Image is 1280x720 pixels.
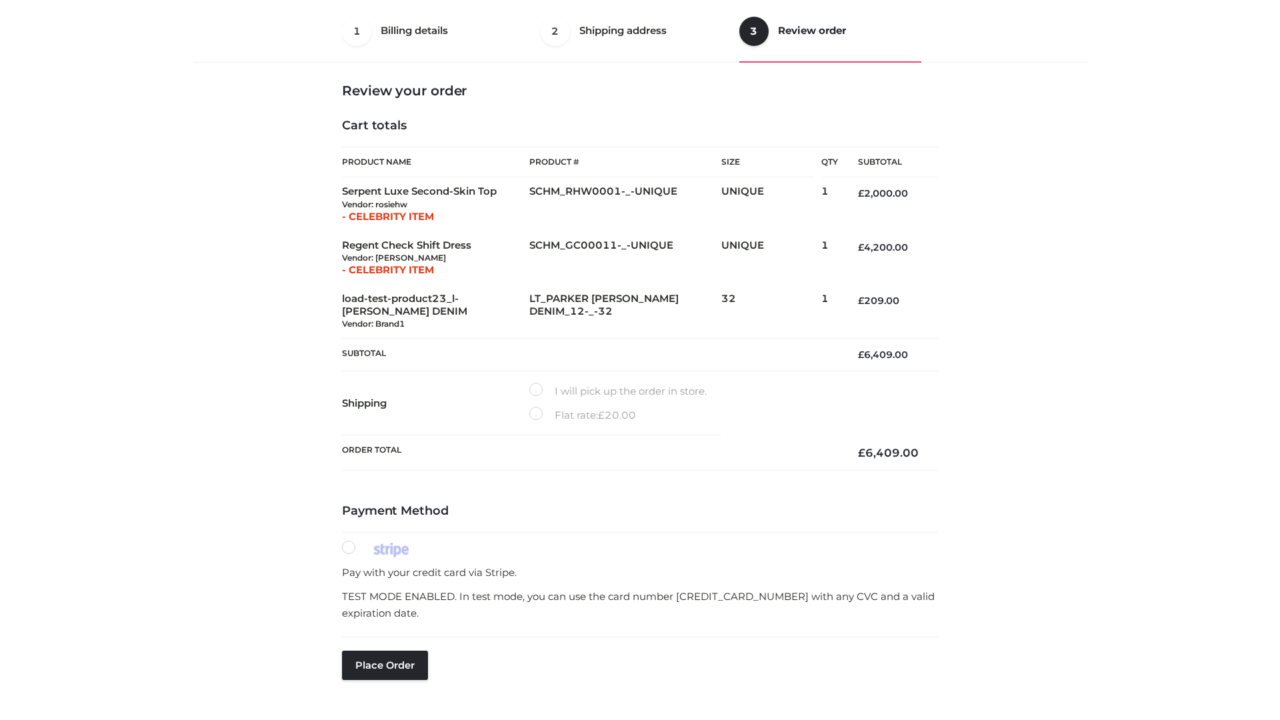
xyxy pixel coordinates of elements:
[529,285,721,339] td: LT_PARKER [PERSON_NAME] DENIM_12-_-32
[342,147,529,177] th: Product Name
[858,295,864,307] span: £
[342,588,938,622] p: TEST MODE ENABLED. In test mode, you can use the card number [CREDIT_CARD_NUMBER] with any CVC an...
[721,147,815,177] th: Size
[342,177,529,231] td: Serpent Luxe Second-Skin Top
[721,177,821,231] td: UNIQUE
[529,147,721,177] th: Product #
[342,253,446,263] small: Vendor: [PERSON_NAME]
[342,285,529,339] td: load-test-product23_l-[PERSON_NAME] DENIM
[858,241,864,253] span: £
[342,83,938,99] h3: Review your order
[342,339,838,371] th: Subtotal
[858,349,864,361] span: £
[342,504,938,519] h4: Payment Method
[858,295,899,307] bdi: 209.00
[342,231,529,285] td: Regent Check Shift Dress
[342,651,428,680] button: Place order
[858,446,865,459] span: £
[821,177,838,231] td: 1
[721,285,821,339] td: 32
[529,407,636,424] label: Flat rate:
[858,187,908,199] bdi: 2,000.00
[342,371,529,435] th: Shipping
[342,210,434,223] span: - CELEBRITY ITEM
[858,187,864,199] span: £
[858,241,908,253] bdi: 4,200.00
[342,199,407,209] small: Vendor: rosiehw
[529,383,707,400] label: I will pick up the order in store.
[342,564,938,581] p: Pay with your credit card via Stripe.
[342,263,434,276] span: - CELEBRITY ITEM
[342,119,938,133] h4: Cart totals
[821,147,838,177] th: Qty
[821,285,838,339] td: 1
[838,147,938,177] th: Subtotal
[342,319,405,329] small: Vendor: Brand1
[598,409,636,421] bdi: 20.00
[342,435,838,471] th: Order Total
[858,349,908,361] bdi: 6,409.00
[529,177,721,231] td: SCHM_RHW0001-_-UNIQUE
[598,409,605,421] span: £
[821,231,838,285] td: 1
[529,231,721,285] td: SCHM_GC00011-_-UNIQUE
[858,446,919,459] bdi: 6,409.00
[721,231,821,285] td: UNIQUE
